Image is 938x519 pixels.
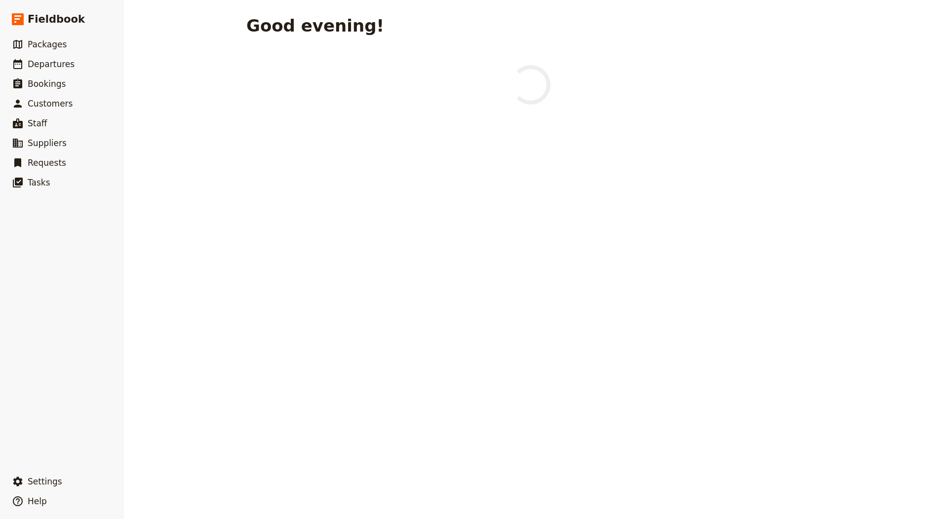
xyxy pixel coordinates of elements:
span: Fieldbook [28,12,85,27]
span: Suppliers [28,138,67,148]
span: Staff [28,118,47,128]
h1: Good evening! [246,16,384,36]
span: Help [28,496,47,506]
span: Customers [28,99,73,109]
span: Packages [28,39,67,49]
span: Departures [28,59,75,69]
span: Requests [28,158,66,168]
span: Settings [28,477,62,486]
span: Bookings [28,79,66,89]
span: Tasks [28,178,50,187]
